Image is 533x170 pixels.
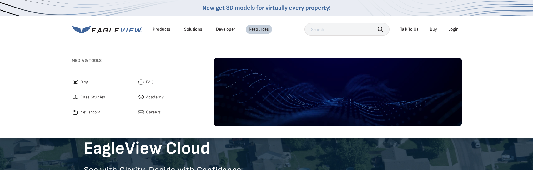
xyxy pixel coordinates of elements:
img: newsroom.svg [72,108,79,116]
div: Login [448,27,459,32]
div: Resources [249,27,269,32]
a: Careers [137,108,197,116]
a: Buy [430,27,437,32]
a: Academy [137,93,197,101]
a: Case Studies [72,93,131,101]
img: academy.svg [137,93,145,101]
div: Talk To Us [400,27,419,32]
span: Blog [80,78,88,86]
span: Newsroom [80,108,101,116]
a: Now get 3D models for virtually every property! [202,4,331,12]
a: FAQ [137,78,197,86]
a: Newsroom [72,108,131,116]
div: Products [153,27,170,32]
img: blog.svg [72,78,79,86]
a: Blog [72,78,131,86]
span: Case Studies [80,93,105,101]
img: careers.svg [137,108,145,116]
img: default-image.webp [214,58,462,126]
a: Developer [216,27,235,32]
span: Careers [146,108,161,116]
span: FAQ [146,78,154,86]
img: faq.svg [137,78,145,86]
span: Academy [146,93,164,101]
img: case_studies.svg [72,93,79,101]
input: Search [304,23,390,36]
div: Solutions [184,27,202,32]
h1: EagleView Cloud [84,138,267,160]
h3: Media & Tools [72,58,197,63]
